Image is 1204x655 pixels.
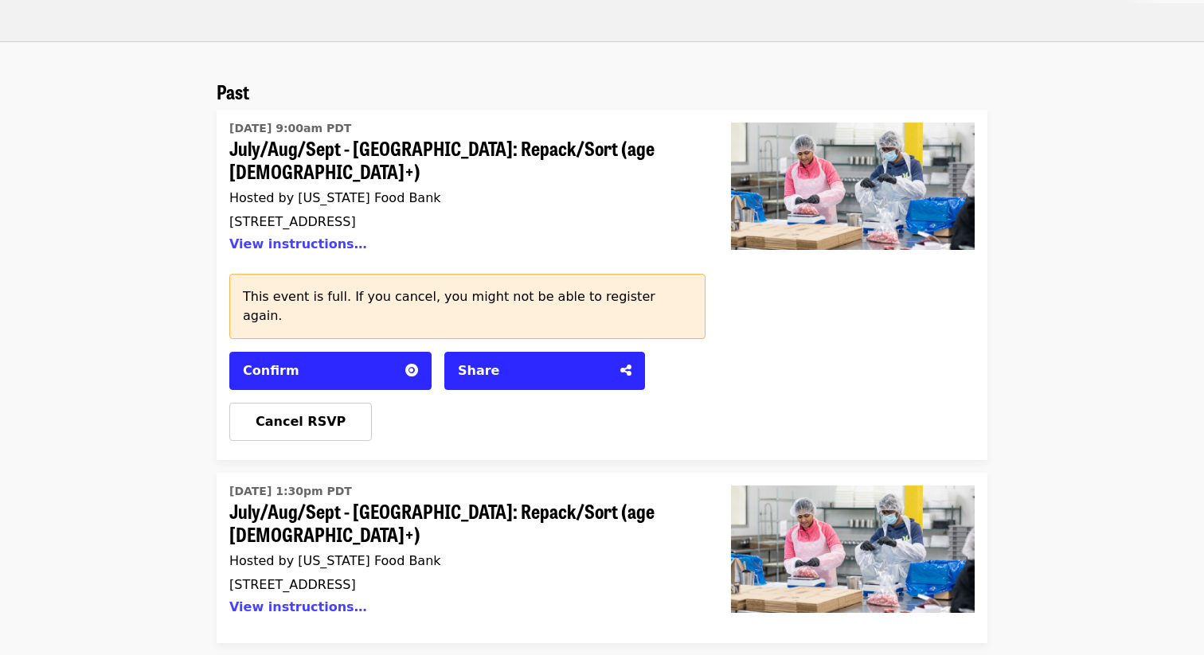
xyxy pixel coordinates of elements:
[229,190,441,205] span: Hosted by [US_STATE] Food Bank
[229,577,693,592] div: [STREET_ADDRESS]
[229,403,372,441] button: Cancel RSVP
[229,500,693,546] span: July/Aug/Sept - [GEOGRAPHIC_DATA]: Repack/Sort (age [DEMOGRAPHIC_DATA]+)
[718,110,987,460] a: July/Aug/Sept - Beaverton: Repack/Sort (age 10+)
[718,473,987,643] a: July/Aug/Sept - Beaverton: Repack/Sort (age 10+)
[229,599,367,614] button: View instructions…
[229,236,367,251] button: View instructions…
[256,414,346,429] span: Cancel RSVP
[405,363,418,378] i: circle-o icon
[229,352,432,390] button: Confirm
[731,123,975,250] img: July/Aug/Sept - Beaverton: Repack/Sort (age 10+)
[243,287,692,326] p: This event is full. If you cancel, you might not be able to register again.
[444,352,645,390] button: Share
[229,214,693,229] div: [STREET_ADDRESS]
[731,485,975,613] img: July/Aug/Sept - Beaverton: Repack/Sort (age 10+)
[243,363,299,378] span: Confirm
[229,137,693,183] span: July/Aug/Sept - [GEOGRAPHIC_DATA]: Repack/Sort (age [DEMOGRAPHIC_DATA]+)
[229,483,352,500] time: [DATE] 1:30pm PDT
[229,120,351,137] time: [DATE] 9:00am PDT
[229,116,693,261] a: July/Aug/Sept - Beaverton: Repack/Sort (age 10+)
[217,77,249,105] span: Past
[229,553,441,568] span: Hosted by [US_STATE] Food Bank
[229,479,693,624] a: July/Aug/Sept - Beaverton: Repack/Sort (age 10+)
[458,361,611,380] div: Share
[620,363,631,378] i: share-alt icon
